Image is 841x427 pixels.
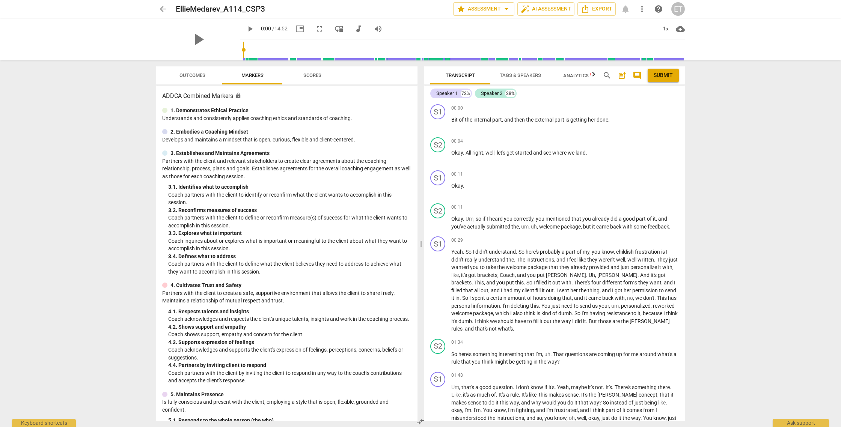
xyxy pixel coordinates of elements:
span: . [524,280,526,286]
span: a [486,295,490,301]
span: you [527,272,537,278]
span: , [595,272,597,278]
div: 28% [505,90,515,97]
span: heard [489,216,504,222]
div: 3. 3. Explores what is important [168,229,411,237]
span: Coach [500,272,515,278]
p: 4. Cultivates Trust and Safety [170,281,241,289]
span: didn't [451,257,465,263]
span: and [533,150,543,156]
span: , [600,287,602,293]
span: . [571,280,574,286]
span: it [548,280,552,286]
span: well [616,257,625,263]
span: submitted [487,224,511,230]
span: of [577,249,583,255]
span: sent [559,287,570,293]
span: Tags & Speakers [500,72,541,78]
span: Filler word [531,224,537,230]
span: Okay [451,183,463,189]
span: the [579,287,588,293]
span: New [590,72,598,76]
span: personalize [630,264,658,270]
p: 1. Demonstrates Ethical Practice [170,107,249,114]
span: a [619,216,623,222]
span: a [562,249,566,255]
span: , [581,224,583,230]
span: just [669,257,678,263]
button: Play [243,22,257,36]
div: Change speaker [430,203,445,218]
span: , [662,280,664,286]
span: of [647,216,653,222]
span: help [654,5,663,14]
span: weren't [598,257,616,263]
span: if [482,216,487,222]
span: So [526,280,534,286]
span: her [570,287,579,293]
span: / 14:52 [272,26,288,32]
span: welcome [506,264,528,270]
span: , [534,216,536,222]
span: written [638,257,654,263]
span: instructions [526,257,554,263]
span: 00:29 [451,237,463,244]
span: , [473,216,476,222]
span: wanted [451,264,470,270]
div: 3. 1. Identifies what to accomplish [168,183,411,191]
button: Show/Hide comments [631,69,643,81]
span: I [473,249,475,255]
span: it [653,216,656,222]
span: fullscreen [315,24,324,33]
span: land [576,150,586,156]
span: . [654,257,657,263]
p: Coach partners with the client to identify or reconfirm what the client wants to accomplish in th... [168,191,411,206]
span: 00:11 [451,171,463,177]
span: , [614,249,616,255]
span: comment [633,71,642,80]
span: . [586,150,587,156]
span: I [501,287,503,293]
div: Change speaker [430,236,445,251]
span: and [517,272,527,278]
span: , [554,257,556,263]
span: Outcomes [179,72,205,78]
span: [PERSON_NAME] [546,272,586,278]
span: already [592,216,610,222]
span: that [463,287,474,293]
div: 3. 2. Reconfirms measures of success [168,206,411,214]
button: Add summary [616,69,628,81]
span: let's [497,150,506,156]
span: get [506,150,515,156]
span: it's [461,272,468,278]
span: I [567,257,569,263]
span: Export [581,5,612,14]
div: Speaker 1 [436,90,458,97]
span: her [588,117,597,123]
span: part [492,117,502,123]
span: filled [451,287,463,293]
span: you [504,216,514,222]
button: Search [601,69,613,81]
span: came [596,224,610,230]
span: frustration [635,249,661,255]
span: and [664,280,674,286]
span: to [480,264,486,270]
span: picture_in_picture [295,24,304,33]
span: four [591,280,602,286]
span: There's [574,280,591,286]
span: , [497,272,500,278]
div: Keyboard shortcuts [12,419,76,427]
span: want [650,280,662,286]
span: , [589,249,592,255]
span: just [621,264,630,270]
span: in [455,295,460,301]
span: probably [540,249,562,255]
span: , [459,272,461,278]
span: some [634,224,648,230]
span: Markers [241,72,264,78]
span: this [515,280,524,286]
span: . [463,150,466,156]
span: arrow_back [158,5,167,14]
span: getting [570,117,588,123]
